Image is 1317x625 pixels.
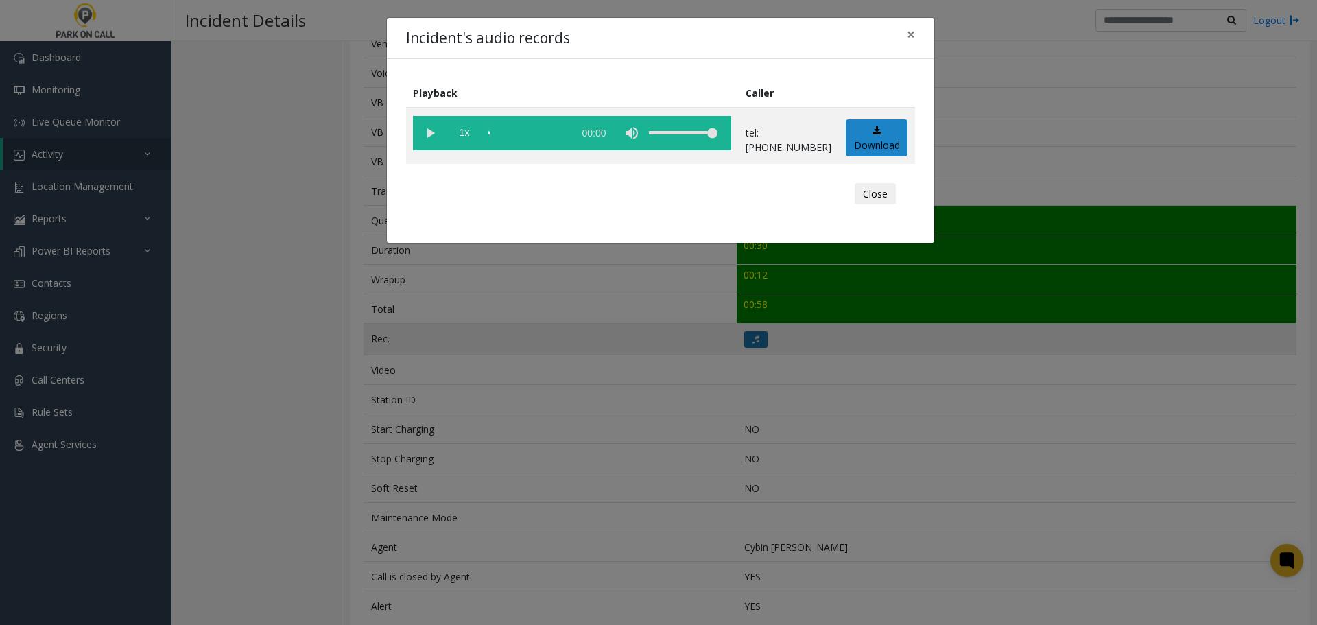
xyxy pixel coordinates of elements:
[746,126,831,154] p: tel:[PHONE_NUMBER]
[897,18,925,51] button: Close
[907,25,915,44] span: ×
[846,119,907,157] a: Download
[406,78,739,108] th: Playback
[649,116,717,150] div: volume level
[406,27,570,49] h4: Incident's audio records
[447,116,482,150] span: playback speed button
[855,183,896,205] button: Close
[739,78,839,108] th: Caller
[488,116,567,150] div: scrub bar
